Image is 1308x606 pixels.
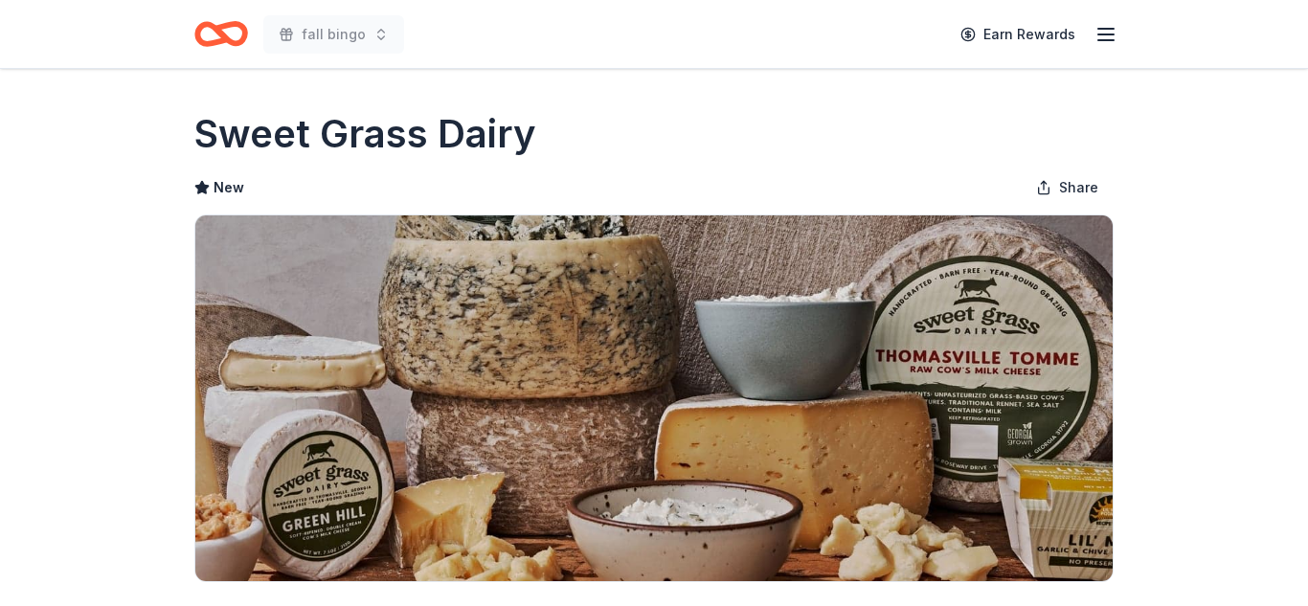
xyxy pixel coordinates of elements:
h1: Sweet Grass Dairy [194,107,536,161]
img: Image for Sweet Grass Dairy [195,215,1113,581]
button: Share [1021,168,1114,207]
a: Home [194,11,248,56]
span: Share [1059,176,1098,199]
span: fall bingo [302,23,366,46]
span: New [214,176,244,199]
a: Earn Rewards [949,17,1087,52]
button: fall bingo [263,15,404,54]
